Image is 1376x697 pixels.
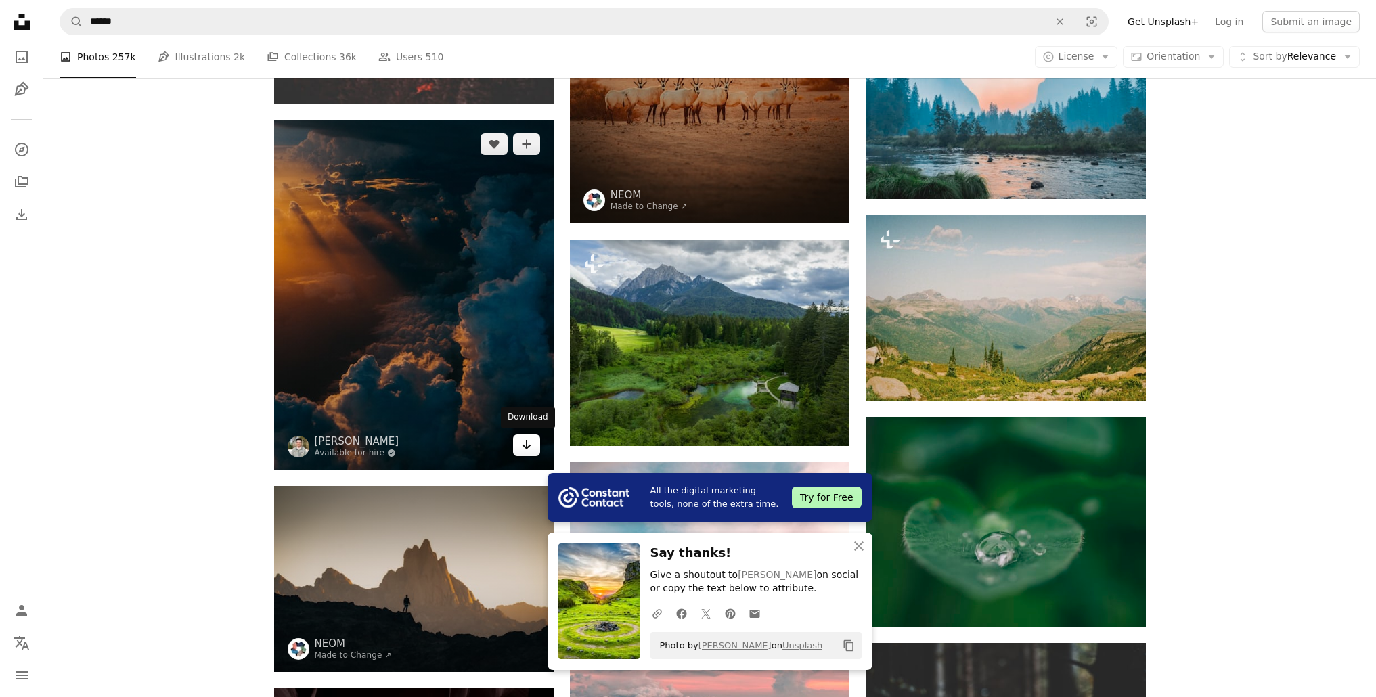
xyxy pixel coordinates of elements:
button: Menu [8,662,35,689]
span: Sort by [1253,51,1287,62]
a: Download [513,434,540,456]
span: Orientation [1147,51,1200,62]
a: Get Unsplash+ [1119,11,1207,32]
a: Log in [1207,11,1251,32]
a: clouds during golden hour [274,288,554,300]
a: [PERSON_NAME] [738,569,816,580]
p: Give a shoutout to on social or copy the text below to attribute. [650,568,862,595]
a: [PERSON_NAME] [698,640,772,650]
img: a scenic view of a mountain range with trees and mountains in the background [866,215,1145,401]
a: Illustrations 2k [158,35,245,78]
button: Language [8,629,35,656]
a: Made to Change ↗ [611,202,688,211]
a: Unsplash [782,640,822,650]
a: NEOM [315,637,392,650]
a: Photos [8,43,35,70]
button: Search Unsplash [60,9,83,35]
a: [PERSON_NAME] [315,434,399,448]
img: file-1754318165549-24bf788d5b37 [558,487,629,508]
img: body of water surrounded by trees [866,12,1145,199]
a: Collections [8,168,35,196]
h3: Say thanks! [650,543,862,563]
a: Available for hire [315,448,399,459]
img: Go to NEOM's profile [583,189,605,211]
a: a scenic view of a mountain range with trees and mountains in the background [866,302,1145,314]
span: Photo by on [653,635,823,656]
a: NEOM [611,188,688,202]
a: Explore [8,136,35,163]
img: Go to NEOM's profile [288,638,309,660]
button: Submit an image [1262,11,1360,32]
span: 2k [234,49,245,64]
button: License [1035,46,1118,68]
form: Find visuals sitewide [60,8,1109,35]
a: a green valley surrounded by mountains and trees [570,336,849,348]
a: body of water surrounded by trees [866,99,1145,112]
button: Orientation [1123,46,1224,68]
a: Share on Facebook [669,600,694,627]
a: Collections 36k [267,35,357,78]
a: Download History [8,201,35,228]
span: 36k [339,49,357,64]
img: a person standing on top of a rocky hill [274,486,554,672]
img: Go to Tom Barrett's profile [288,436,309,457]
img: a green valley surrounded by mountains and trees [570,240,849,446]
a: calm sky during daytime [570,665,849,677]
a: Users 510 [378,35,443,78]
a: green leaf with water drops [866,516,1145,528]
img: green leaf with water drops [866,417,1145,627]
a: Illustrations [8,76,35,103]
span: License [1059,51,1094,62]
button: Sort byRelevance [1229,46,1360,68]
img: clouds during golden hour [274,120,554,470]
button: Visual search [1075,9,1108,35]
button: Clear [1045,9,1075,35]
span: 510 [426,49,444,64]
span: All the digital marketing tools, none of the extra time. [650,484,782,511]
a: Home — Unsplash [8,8,35,38]
a: Share over email [742,600,767,627]
a: Share on Pinterest [718,600,742,627]
button: Copy to clipboard [837,634,860,657]
button: Like [481,133,508,155]
a: Share on Twitter [694,600,718,627]
span: Relevance [1253,50,1336,64]
a: Log in / Sign up [8,597,35,624]
a: All the digital marketing tools, none of the extra time.Try for Free [548,473,872,522]
div: Try for Free [792,487,861,508]
button: Add to Collection [513,133,540,155]
a: a person standing on top of a rocky hill [274,572,554,585]
div: Download [501,407,555,428]
a: Made to Change ↗ [315,650,392,660]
